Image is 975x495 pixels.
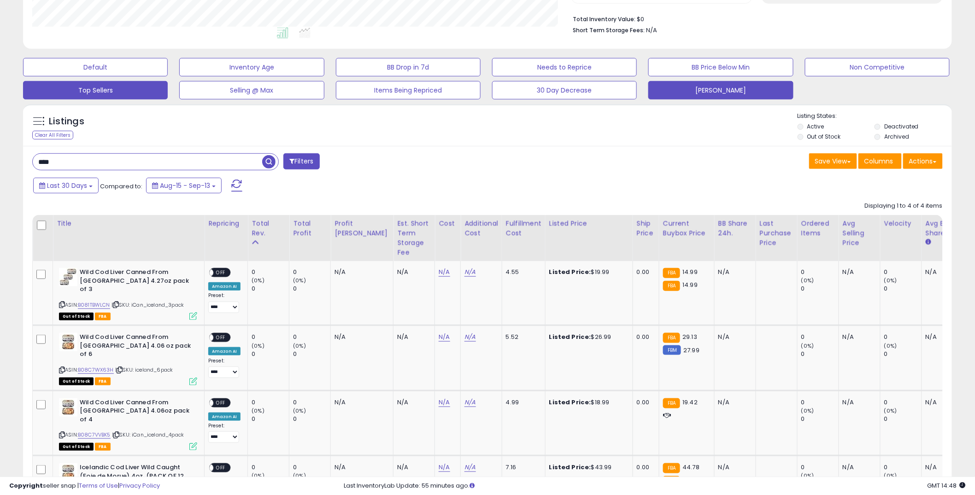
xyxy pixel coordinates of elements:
b: Wild Cod Liver Canned From [GEOGRAPHIC_DATA] 4.06 oz pack of 6 [80,333,192,361]
span: FBA [95,443,111,451]
div: Avg Selling Price [843,219,876,248]
span: 14.99 [682,280,698,289]
span: Columns [864,157,893,166]
img: 51DDNdsRTgL._SL40_.jpg [59,463,77,482]
label: Out of Stock [807,133,841,140]
a: Terms of Use [79,481,118,490]
small: (0%) [801,407,814,414]
div: BB Share 24h. [718,219,752,238]
div: 0 [801,350,839,358]
div: 0 [252,463,289,472]
a: B081TBWLCN [78,301,110,309]
small: (0%) [884,407,897,414]
div: Current Buybox Price [663,219,711,238]
label: Archived [884,133,909,140]
div: Repricing [208,219,244,228]
div: N/A [926,333,956,341]
div: 0 [293,268,330,276]
span: | SKU: iCan_iceland_4pack [112,431,184,438]
button: Default [23,58,168,76]
button: Top Sellers [23,81,168,99]
div: Amazon AI [208,413,241,421]
a: N/A [439,332,450,342]
div: 0 [801,285,839,293]
div: 0 [884,463,922,472]
span: 14.99 [682,268,698,276]
button: Needs to Reprice [492,58,637,76]
div: 0.00 [637,333,652,341]
b: Wild Cod Liver Canned From [GEOGRAPHIC_DATA] 4.06oz pack of 4 [80,398,192,426]
b: Listed Price: [549,268,591,276]
span: FBA [95,313,111,320]
span: 27.99 [683,346,699,355]
a: B08C7WX63H [78,366,114,374]
h5: Listings [49,115,84,128]
small: FBA [663,463,680,473]
p: Listing States: [798,112,952,121]
div: Listed Price [549,219,629,228]
small: (0%) [293,342,306,349]
div: 0 [884,333,922,341]
span: N/A [646,26,657,35]
div: N/A [926,463,956,472]
a: Privacy Policy [119,481,160,490]
div: N/A [397,333,428,341]
div: Clear All Filters [32,131,73,140]
div: ASIN: [59,333,197,384]
span: All listings that are currently out of stock and unavailable for purchase on Amazon [59,313,94,320]
span: 29.13 [682,332,697,341]
div: 0 [252,398,289,407]
div: N/A [718,333,749,341]
small: (0%) [252,277,264,284]
label: Active [807,122,824,130]
div: Est. Short Term Storage Fee [397,219,431,257]
small: Avg BB Share. [926,238,931,246]
div: seller snap | | [9,482,160,490]
label: Deactivated [884,122,919,130]
div: 0 [884,285,922,293]
span: OFF [213,269,228,277]
div: 0.00 [637,398,652,407]
img: 51DDNdsRTgL._SL40_.jpg [59,333,77,351]
button: Items Being Repriced [336,81,481,99]
div: N/A [335,463,386,472]
div: 0 [884,350,922,358]
button: Last 30 Days [33,178,99,193]
button: Filters [283,153,319,169]
span: Compared to: [100,182,142,191]
div: Amazon AI [208,347,241,355]
div: 0.00 [637,268,652,276]
span: Aug-15 - Sep-13 [160,181,210,190]
span: OFF [213,334,228,342]
button: Aug-15 - Sep-13 [146,178,222,193]
span: OFF [213,399,228,407]
div: 0 [801,268,839,276]
div: 0 [801,415,839,423]
button: Actions [903,153,943,169]
button: [PERSON_NAME] [648,81,793,99]
small: (0%) [293,407,306,414]
div: 0 [293,285,330,293]
strong: Copyright [9,481,43,490]
div: 0 [884,268,922,276]
a: N/A [439,268,450,277]
span: | SKU: iceland_6pack [115,366,173,373]
div: Last InventoryLab Update: 55 minutes ago. [344,482,966,490]
div: Fulfillment Cost [506,219,541,238]
div: N/A [926,268,956,276]
span: 19.42 [682,398,698,407]
small: (0%) [801,277,814,284]
div: 0 [293,463,330,472]
small: (0%) [252,342,264,349]
span: 44.78 [682,463,699,472]
small: FBA [663,268,680,278]
button: BB Drop in 7d [336,58,481,76]
button: 30 Day Decrease [492,81,637,99]
a: N/A [464,463,476,472]
div: Total Rev. [252,219,285,238]
small: FBA [663,281,680,291]
small: FBA [663,333,680,343]
button: Non Competitive [805,58,950,76]
a: N/A [464,398,476,407]
div: 0 [293,333,330,341]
